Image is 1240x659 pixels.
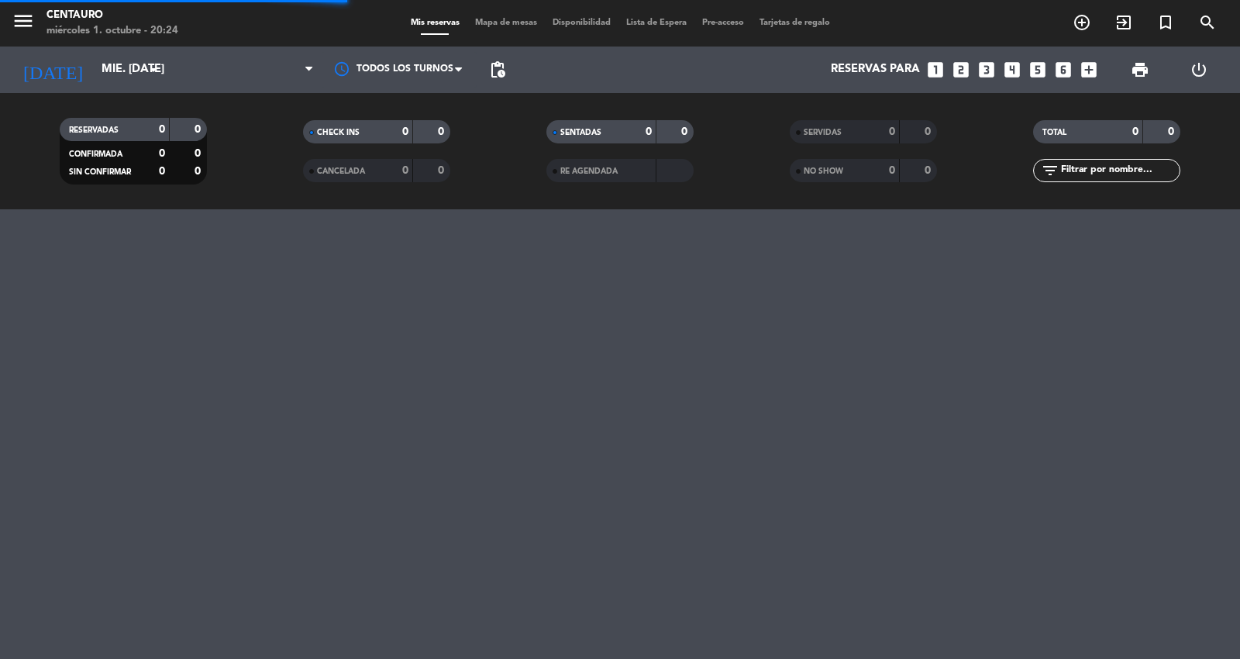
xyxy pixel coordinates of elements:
[195,124,204,135] strong: 0
[467,19,545,27] span: Mapa de mesas
[69,168,131,176] span: SIN CONFIRMAR
[46,23,178,39] div: miércoles 1. octubre - 20:24
[159,148,165,159] strong: 0
[681,126,691,137] strong: 0
[976,60,997,80] i: looks_3
[402,126,408,137] strong: 0
[12,53,94,87] i: [DATE]
[1198,13,1217,32] i: search
[1156,13,1175,32] i: turned_in_not
[646,126,652,137] strong: 0
[317,129,360,136] span: CHECK INS
[1190,60,1208,79] i: power_settings_new
[1079,60,1099,80] i: add_box
[159,124,165,135] strong: 0
[1132,126,1138,137] strong: 0
[1073,13,1091,32] i: add_circle_outline
[12,9,35,38] button: menu
[1131,60,1149,79] span: print
[144,60,163,79] i: arrow_drop_down
[889,126,895,137] strong: 0
[925,165,934,176] strong: 0
[195,166,204,177] strong: 0
[402,165,408,176] strong: 0
[69,150,122,158] span: CONFIRMADA
[317,167,365,175] span: CANCELADA
[1002,60,1022,80] i: looks_4
[1114,13,1133,32] i: exit_to_app
[545,19,618,27] span: Disponibilidad
[1168,126,1177,137] strong: 0
[46,8,178,23] div: Centauro
[752,19,838,27] span: Tarjetas de regalo
[804,167,843,175] span: NO SHOW
[1053,60,1073,80] i: looks_6
[694,19,752,27] span: Pre-acceso
[69,126,119,134] span: RESERVADAS
[804,129,842,136] span: SERVIDAS
[1059,162,1180,179] input: Filtrar por nombre...
[1041,161,1059,180] i: filter_list
[889,165,895,176] strong: 0
[560,129,601,136] span: SENTADAS
[618,19,694,27] span: Lista de Espera
[403,19,467,27] span: Mis reservas
[831,63,920,77] span: Reservas para
[925,126,934,137] strong: 0
[12,9,35,33] i: menu
[1169,47,1228,93] div: LOG OUT
[925,60,945,80] i: looks_one
[951,60,971,80] i: looks_two
[1042,129,1066,136] span: TOTAL
[159,166,165,177] strong: 0
[195,148,204,159] strong: 0
[438,126,447,137] strong: 0
[488,60,507,79] span: pending_actions
[1028,60,1048,80] i: looks_5
[438,165,447,176] strong: 0
[560,167,618,175] span: RE AGENDADA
